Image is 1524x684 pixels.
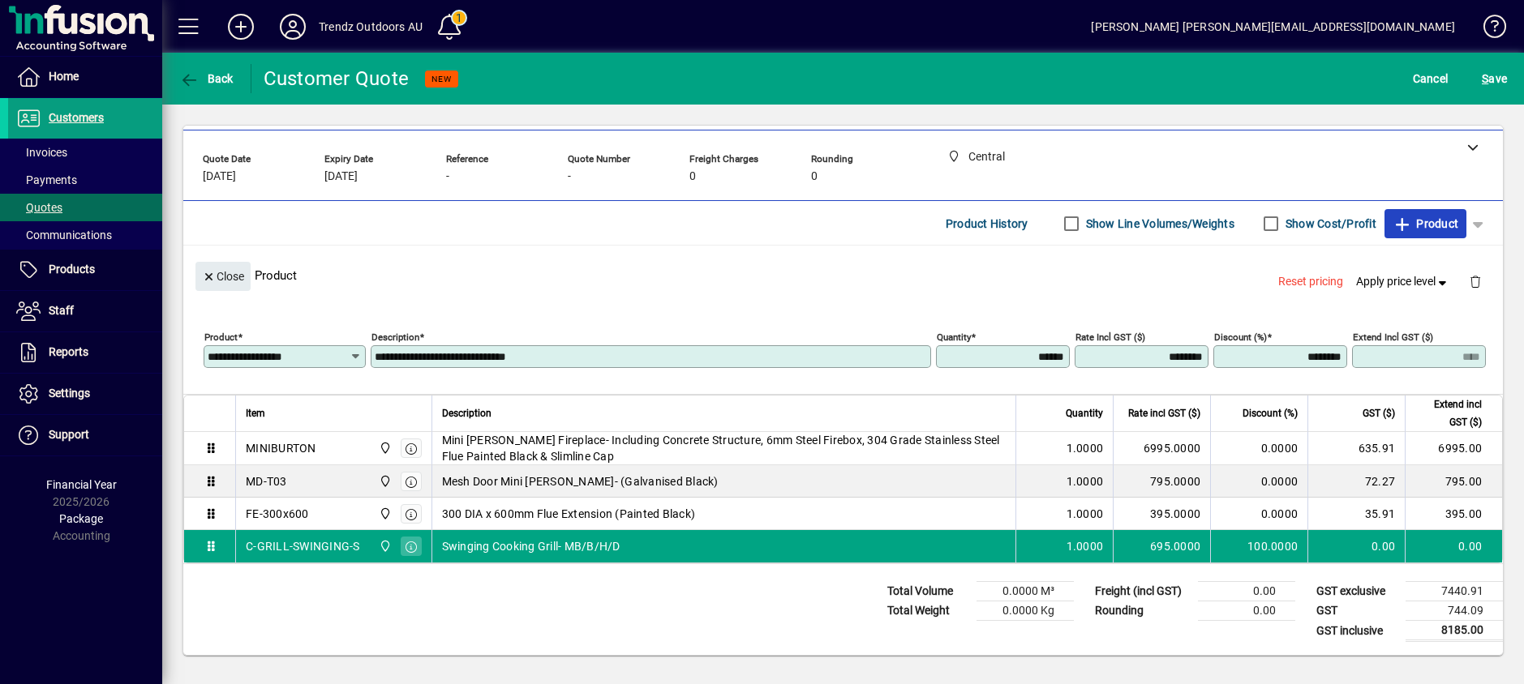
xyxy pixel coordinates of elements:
[375,537,393,555] span: Central
[1075,331,1145,343] mat-label: Rate incl GST ($)
[442,473,719,489] span: Mesh Door Mini [PERSON_NAME]- (Galvanised Black)
[1406,582,1503,601] td: 7440.91
[1123,440,1200,456] div: 6995.0000
[1243,404,1298,422] span: Discount (%)
[1123,506,1200,522] div: 395.0000
[879,582,977,601] td: Total Volume
[442,538,620,554] span: Swinging Cooking Grill- MB/B/H/D
[1128,404,1200,422] span: Rate incl GST ($)
[1087,582,1198,601] td: Freight (incl GST)
[442,506,696,522] span: 300 DIA x 600mm Flue Extension (Painted Black)
[16,173,77,186] span: Payments
[446,170,449,183] span: -
[246,506,309,522] div: FE-300x600
[1405,498,1502,530] td: 395.00
[195,262,251,291] button: Close
[8,374,162,414] a: Settings
[8,291,162,331] a: Staff
[1210,498,1307,530] td: 0.0000
[1210,432,1307,465] td: 0.0000
[49,345,88,358] span: Reports
[1087,601,1198,621] td: Rounding
[1307,432,1405,465] td: 635.91
[49,263,95,276] span: Products
[1482,72,1488,85] span: S
[1067,440,1104,456] span: 1.0000
[49,428,89,441] span: Support
[204,331,238,343] mat-label: Product
[324,170,358,183] span: [DATE]
[16,146,67,159] span: Invoices
[442,404,492,422] span: Description
[946,211,1028,237] span: Product History
[319,14,423,40] div: Trendz Outdoors AU
[49,70,79,83] span: Home
[1214,331,1267,343] mat-label: Discount (%)
[1066,404,1103,422] span: Quantity
[1406,601,1503,621] td: 744.09
[1307,530,1405,562] td: 0.00
[8,194,162,221] a: Quotes
[1482,66,1507,92] span: ave
[1210,530,1307,562] td: 100.0000
[1456,274,1495,289] app-page-header-button: Delete
[267,12,319,41] button: Profile
[375,472,393,490] span: Central
[375,439,393,457] span: Central
[1409,64,1453,93] button: Cancel
[1478,64,1511,93] button: Save
[203,170,236,183] span: [DATE]
[49,304,74,317] span: Staff
[16,229,112,242] span: Communications
[8,166,162,194] a: Payments
[811,170,818,183] span: 0
[879,601,977,621] td: Total Weight
[371,331,419,343] mat-label: Description
[1405,432,1502,465] td: 6995.00
[1272,267,1350,297] button: Reset pricing
[8,139,162,166] a: Invoices
[59,512,103,525] span: Package
[49,387,90,400] span: Settings
[1384,209,1466,238] button: Product
[264,66,410,92] div: Customer Quote
[1406,621,1503,641] td: 8185.00
[1393,211,1458,237] span: Product
[8,250,162,290] a: Products
[202,263,244,290] span: Close
[1123,473,1200,489] div: 795.0000
[246,440,316,456] div: MINIBURTON
[246,404,265,422] span: Item
[183,246,1503,305] div: Product
[1413,66,1449,92] span: Cancel
[977,601,1074,621] td: 0.0000 Kg
[1471,3,1504,56] a: Knowledge Base
[1307,498,1405,530] td: 35.91
[1123,538,1200,554] div: 695.0000
[442,432,1007,464] span: Mini [PERSON_NAME] Fireplace- Including Concrete Structure, 6mm Steel Firebox, 304 Grade Stainles...
[1091,14,1455,40] div: [PERSON_NAME] [PERSON_NAME][EMAIL_ADDRESS][DOMAIN_NAME]
[16,201,62,214] span: Quotes
[191,268,255,283] app-page-header-button: Close
[1198,601,1295,621] td: 0.00
[1405,465,1502,498] td: 795.00
[246,538,360,554] div: C-GRILL-SWINGING-S
[8,221,162,249] a: Communications
[215,12,267,41] button: Add
[8,415,162,455] a: Support
[689,170,696,183] span: 0
[8,57,162,97] a: Home
[1083,216,1234,232] label: Show Line Volumes/Weights
[1308,582,1406,601] td: GST exclusive
[179,72,234,85] span: Back
[375,505,393,523] span: Central
[568,170,571,183] span: -
[1067,538,1104,554] span: 1.0000
[1363,404,1395,422] span: GST ($)
[1350,267,1457,297] button: Apply price level
[49,111,104,124] span: Customers
[1210,465,1307,498] td: 0.0000
[1278,273,1343,290] span: Reset pricing
[939,209,1035,238] button: Product History
[1198,582,1295,601] td: 0.00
